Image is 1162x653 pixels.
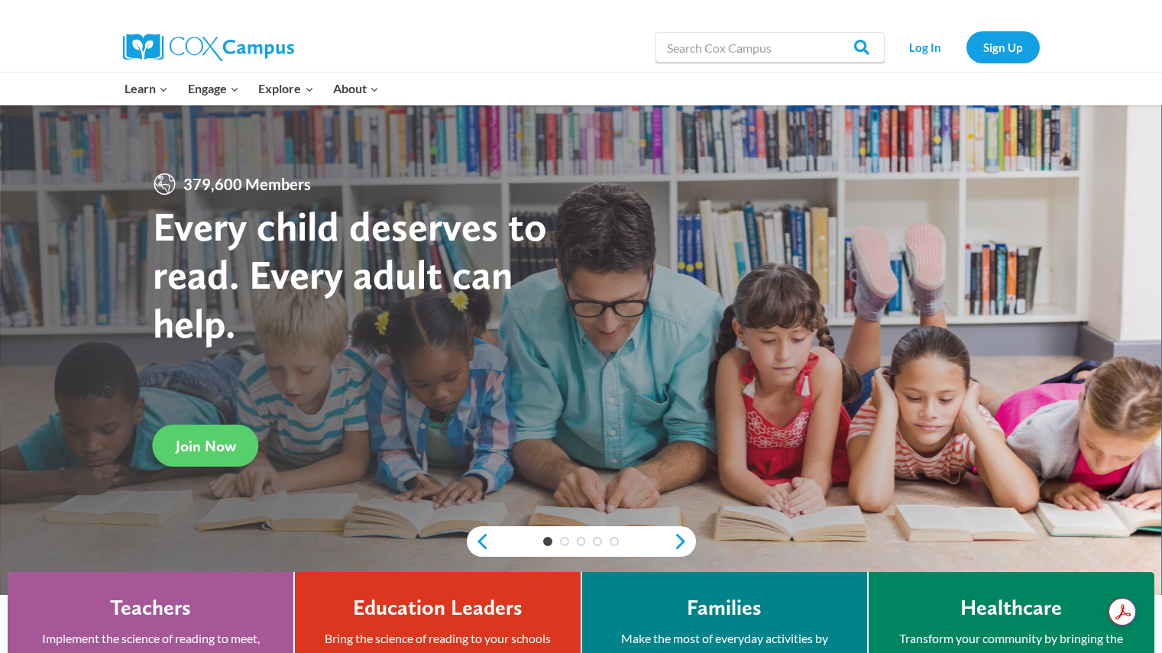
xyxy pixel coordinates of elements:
div: content slider buttons [467,526,696,557]
span: 379,600 Members [177,172,317,196]
a: Join Now [153,425,259,467]
h4: Healthcare [960,595,1062,621]
h4: Teachers [110,595,191,621]
a: 5 [610,537,619,546]
nav: Primary Navigation [115,73,389,105]
span: Engage [188,79,239,99]
nav: Secondary Navigation [892,31,1040,63]
a: next [673,532,696,551]
a: 3 [577,537,586,546]
span: Join Now [176,437,236,455]
a: 1 [543,537,552,546]
a: 4 [593,537,602,546]
a: Sign Up [966,31,1040,63]
a: 2 [560,537,569,546]
span: Explore [258,79,313,99]
span: Learn [125,79,168,99]
a: previous [467,532,490,551]
h4: Education Leaders [353,595,523,621]
img: Cox Campus [123,34,294,61]
input: Search Cox Campus [655,32,885,63]
a: Log In [892,31,959,63]
h4: Families [687,595,762,621]
strong: Every child deserves to read. Every adult can help. [153,202,547,348]
span: About [333,79,379,99]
